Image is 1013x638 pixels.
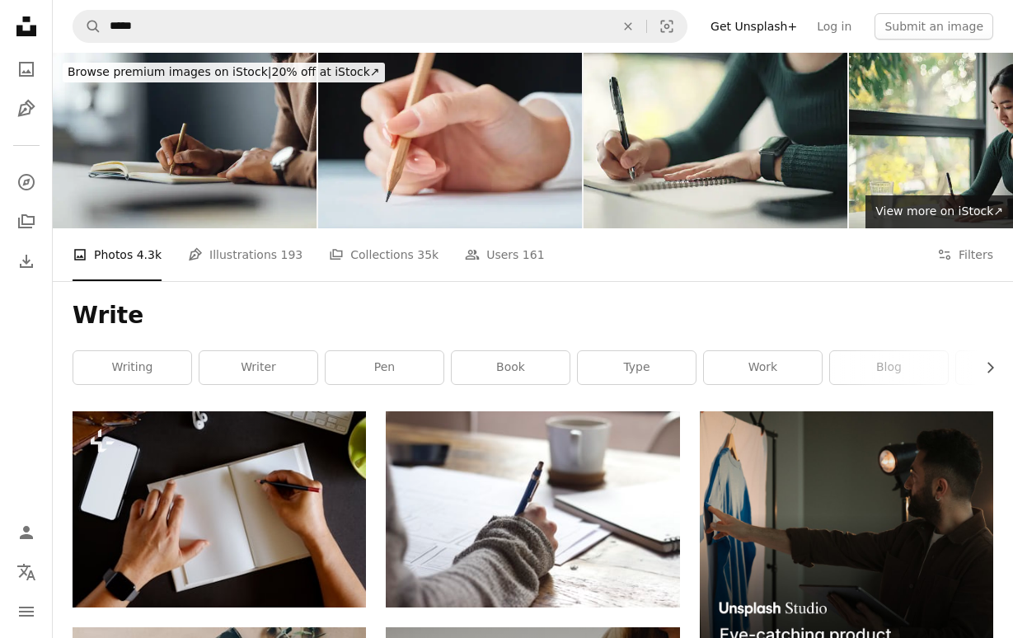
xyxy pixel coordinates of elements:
[68,65,380,78] span: 20% off at iStock ↗
[188,228,302,281] a: Illustrations 193
[584,53,847,228] img: Woman taking notes.
[386,502,679,517] a: person writing on brown wooden table near white ceramic mug
[73,10,687,43] form: Find visuals sitewide
[417,246,438,264] span: 35k
[73,351,191,384] a: writing
[647,11,687,42] button: Visual search
[10,516,43,549] a: Log in / Sign up
[73,502,366,517] a: Man freelancer writing on notebook at home or office.
[73,11,101,42] button: Search Unsplash
[10,92,43,125] a: Illustrations
[386,411,679,608] img: person writing on brown wooden table near white ceramic mug
[10,245,43,278] a: Download History
[10,205,43,238] a: Collections
[875,204,1003,218] span: View more on iStock ↗
[875,13,993,40] button: Submit an image
[53,53,317,228] img: Close-up of Man Writing in a Notebook at a Desk
[975,351,993,384] button: scroll list to the right
[807,13,861,40] a: Log in
[318,53,582,228] img: Hand holding a pencil and blank paper
[68,65,271,78] span: Browse premium images on iStock |
[465,228,544,281] a: Users 161
[830,351,948,384] a: blog
[704,351,822,384] a: work
[523,246,545,264] span: 161
[937,228,993,281] button: Filters
[329,228,438,281] a: Collections 35k
[610,11,646,42] button: Clear
[452,351,570,384] a: book
[53,53,395,92] a: Browse premium images on iStock|20% off at iStock↗
[10,166,43,199] a: Explore
[10,595,43,628] button: Menu
[10,53,43,86] a: Photos
[281,246,303,264] span: 193
[10,556,43,589] button: Language
[199,351,317,384] a: writer
[73,411,366,608] img: Man freelancer writing on notebook at home or office.
[73,301,993,331] h1: Write
[326,351,443,384] a: pen
[865,195,1013,228] a: View more on iStock↗
[578,351,696,384] a: type
[701,13,807,40] a: Get Unsplash+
